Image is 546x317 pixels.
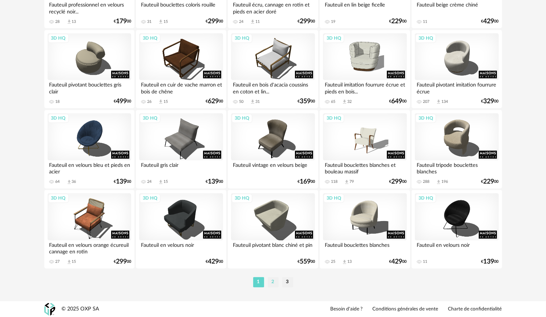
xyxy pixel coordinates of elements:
div: € 00 [206,259,223,264]
div: © 2025 OXP SA [62,306,100,313]
span: Download icon [158,19,163,24]
div: € 00 [206,19,223,24]
div: Fauteuil en bois d'acacia coussins en coton et lin... [231,80,315,95]
div: 11 [255,19,260,24]
span: 139 [208,179,219,184]
div: 15 [163,19,168,24]
span: Download icon [342,99,347,104]
div: 19 [331,19,335,24]
div: 3D HQ [323,113,344,123]
div: 31 [147,19,151,24]
div: 3D HQ [323,193,344,203]
span: 229 [484,179,494,184]
a: 3D HQ Fauteuil bouclettes blanches 25 Download icon 13 €42900 [320,190,410,268]
li: 2 [268,277,279,287]
a: 3D HQ Fauteuil en velours orange écureuil cannage en rotin 27 Download icon 15 €29900 [44,190,134,268]
div: 3D HQ [48,113,69,123]
a: 3D HQ Fauteuil tripode bouclettes blanches 288 Download icon 196 €22900 [412,110,502,188]
div: 3D HQ [48,33,69,43]
div: € 00 [389,99,407,104]
div: € 00 [389,259,407,264]
div: € 00 [114,99,131,104]
div: 3D HQ [139,193,161,203]
span: 139 [484,259,494,264]
div: Fauteuil en velours noir [415,240,498,255]
div: 32 [347,99,352,104]
div: 15 [163,179,168,184]
a: Besoin d'aide ? [331,306,363,313]
div: € 00 [389,19,407,24]
span: 429 [208,259,219,264]
span: 229 [392,19,403,24]
a: 3D HQ Fauteuil vintage en velours beige €16900 [228,110,318,188]
div: 79 [349,179,354,184]
span: 649 [392,99,403,104]
div: 26 [147,99,151,104]
div: 11 [423,259,427,264]
div: € 00 [481,19,499,24]
div: Fauteuil pivotant bouclettes gris clair [48,80,131,95]
div: 196 [441,179,448,184]
a: 3D HQ Fauteuil en velours bleu et pieds en acier 64 Download icon 36 €13900 [44,110,134,188]
a: 3D HQ Fauteuil pivotant blanc chiné et pin €55900 [228,190,318,268]
div: € 00 [298,179,315,184]
div: 3D HQ [415,193,436,203]
div: 118 [331,179,337,184]
div: 64 [56,179,60,184]
div: Fauteuil bouclettes blanches et bouleau massif [323,160,407,175]
span: Download icon [342,259,347,265]
div: 3D HQ [139,113,161,123]
a: 3D HQ Fauteuil en bois d'acacia coussins en coton et lin... 50 Download icon 31 €35900 [228,30,318,108]
span: 169 [300,179,311,184]
div: Fauteuil pivotant imitation fourrure écrue [415,80,498,95]
div: € 00 [481,179,499,184]
div: 207 [423,99,429,104]
span: 299 [392,179,403,184]
div: € 00 [481,259,499,264]
span: Download icon [66,179,72,185]
span: Download icon [66,259,72,265]
a: 3D HQ Fauteuil en velours noir €42900 [136,190,226,268]
div: 3D HQ [415,113,436,123]
div: 50 [239,99,243,104]
a: Conditions générales de vente [373,306,438,313]
div: 25 [331,259,335,264]
div: 3D HQ [231,33,252,43]
div: Fauteuil en cuir de vache marron et bois de chêne [139,80,223,95]
div: 3D HQ [323,33,344,43]
div: € 00 [206,99,223,104]
span: 329 [484,99,494,104]
a: Charte de confidentialité [448,306,502,313]
div: 36 [72,179,76,184]
div: € 00 [298,259,315,264]
span: Download icon [250,19,255,24]
div: 3D HQ [48,193,69,203]
div: 24 [239,19,243,24]
span: Download icon [436,99,441,104]
div: Fauteuil bouclettes blanches [323,240,407,255]
div: € 00 [114,19,131,24]
span: 179 [116,19,127,24]
div: 3D HQ [231,193,252,203]
li: 1 [253,277,264,287]
div: 3D HQ [231,113,252,123]
div: 24 [147,179,151,184]
div: 27 [56,259,60,264]
span: 629 [208,99,219,104]
img: OXP [44,303,55,316]
div: € 00 [206,179,223,184]
span: 499 [116,99,127,104]
li: 3 [282,277,293,287]
div: € 00 [481,99,499,104]
div: 31 [255,99,260,104]
span: Download icon [250,99,255,104]
div: € 00 [114,259,131,264]
span: 429 [392,259,403,264]
span: 299 [116,259,127,264]
div: 65 [331,99,335,104]
div: Fauteuil imitation fourrure écrue et pieds en bois... [323,80,407,95]
span: Download icon [158,99,163,104]
div: Fauteuil tripode bouclettes blanches [415,160,498,175]
span: 359 [300,99,311,104]
div: Fauteuil gris clair [139,160,223,175]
